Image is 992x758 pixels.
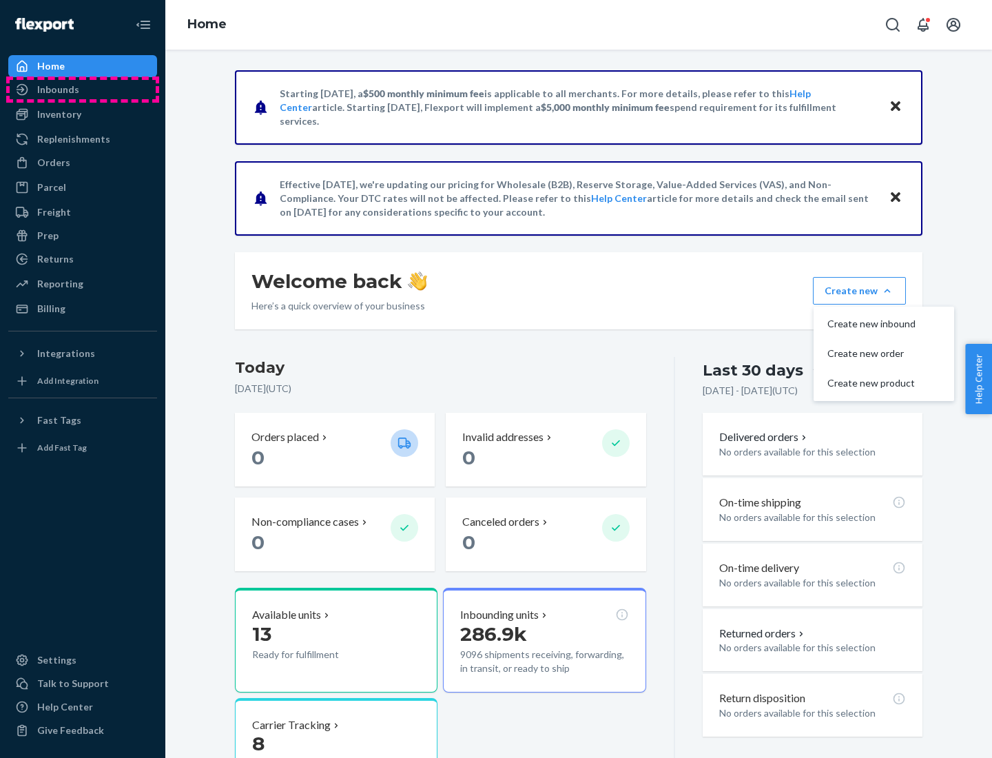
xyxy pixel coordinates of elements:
[363,88,484,99] span: $500 monthly minimum fee
[176,5,238,45] ol: breadcrumbs
[37,413,81,427] div: Fast Tags
[8,342,157,365] button: Integrations
[235,382,646,396] p: [DATE] ( UTC )
[408,272,427,291] img: hand-wave emoji
[8,370,157,392] a: Add Integration
[37,653,76,667] div: Settings
[8,201,157,223] a: Freight
[460,622,527,646] span: 286.9k
[251,429,319,445] p: Orders placed
[816,339,951,369] button: Create new order
[719,690,805,706] p: Return disposition
[8,719,157,741] button: Give Feedback
[446,498,645,571] button: Canceled orders 0
[251,514,359,530] p: Non-compliance cases
[235,413,435,486] button: Orders placed 0
[8,673,157,695] a: Talk to Support
[719,445,906,459] p: No orders available for this selection
[462,429,544,445] p: Invalid addresses
[235,357,646,379] h3: Today
[719,576,906,590] p: No orders available for this selection
[460,607,539,623] p: Inbounding units
[909,11,937,39] button: Open notifications
[235,588,437,693] button: Available units13Ready for fulfillment
[719,495,801,511] p: On-time shipping
[827,378,916,388] span: Create new product
[280,87,876,128] p: Starting [DATE], a is applicable to all merchants. For more details, please refer to this article...
[37,59,65,73] div: Home
[251,446,265,469] span: 0
[8,273,157,295] a: Reporting
[37,229,59,243] div: Prep
[37,83,79,96] div: Inbounds
[462,514,539,530] p: Canceled orders
[8,409,157,431] button: Fast Tags
[8,437,157,459] a: Add Fast Tag
[37,677,109,690] div: Talk to Support
[37,205,71,219] div: Freight
[8,55,157,77] a: Home
[187,17,227,32] a: Home
[37,277,83,291] div: Reporting
[37,107,81,121] div: Inventory
[703,384,798,398] p: [DATE] - [DATE] ( UTC )
[37,347,95,360] div: Integrations
[460,648,628,675] p: 9096 shipments receiving, forwarding, in transit, or ready to ship
[703,360,803,381] div: Last 30 days
[252,607,321,623] p: Available units
[8,152,157,174] a: Orders
[252,648,380,662] p: Ready for fulfillment
[37,700,93,714] div: Help Center
[965,344,992,414] button: Help Center
[8,696,157,718] a: Help Center
[443,588,645,693] button: Inbounding units286.9k9096 shipments receiving, forwarding, in transit, or ready to ship
[816,309,951,339] button: Create new inbound
[719,626,807,642] button: Returned orders
[251,531,265,554] span: 0
[37,156,70,170] div: Orders
[940,11,967,39] button: Open account menu
[251,269,427,294] h1: Welcome back
[280,178,876,219] p: Effective [DATE], we're updating our pricing for Wholesale (B2B), Reserve Storage, Value-Added Se...
[37,724,104,737] div: Give Feedback
[8,176,157,198] a: Parcel
[591,192,647,204] a: Help Center
[827,319,916,329] span: Create new inbound
[252,717,331,733] p: Carrier Tracking
[879,11,907,39] button: Open Search Box
[37,252,74,266] div: Returns
[446,413,645,486] button: Invalid addresses 0
[37,442,87,453] div: Add Fast Tag
[37,375,99,387] div: Add Integration
[887,97,905,117] button: Close
[719,641,906,655] p: No orders available for this selection
[130,11,157,39] button: Close Navigation
[8,248,157,270] a: Returns
[816,369,951,398] button: Create new product
[37,132,110,146] div: Replenishments
[719,706,906,720] p: No orders available for this selection
[8,225,157,247] a: Prep
[251,299,427,313] p: Here’s a quick overview of your business
[37,302,65,316] div: Billing
[541,101,670,113] span: $5,000 monthly minimum fee
[827,349,916,358] span: Create new order
[15,18,74,32] img: Flexport logo
[235,498,435,571] button: Non-compliance cases 0
[252,732,265,755] span: 8
[37,181,66,194] div: Parcel
[462,446,475,469] span: 0
[8,298,157,320] a: Billing
[462,531,475,554] span: 0
[813,277,906,305] button: Create newCreate new inboundCreate new orderCreate new product
[8,649,157,671] a: Settings
[719,429,809,445] button: Delivered orders
[252,622,271,646] span: 13
[8,79,157,101] a: Inbounds
[719,511,906,524] p: No orders available for this selection
[887,188,905,208] button: Close
[8,103,157,125] a: Inventory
